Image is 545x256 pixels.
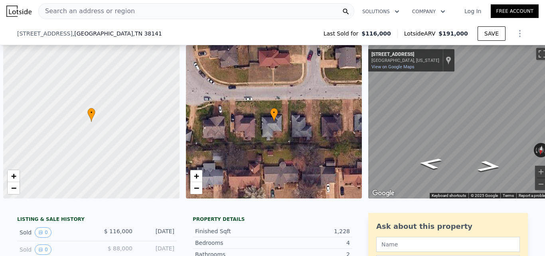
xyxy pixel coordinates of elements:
[371,64,415,69] a: View on Google Maps
[272,227,350,235] div: 1,228
[8,170,20,182] a: Zoom in
[471,193,498,198] span: © 2025 Google
[432,193,466,198] button: Keyboard shortcuts
[39,6,135,16] span: Search an address or region
[438,30,468,37] span: $191,000
[108,245,132,252] span: $ 88,000
[87,109,95,116] span: •
[35,244,51,255] button: View historical data
[190,182,202,194] a: Zoom out
[455,7,491,15] a: Log In
[270,109,278,116] span: •
[6,6,32,17] img: Lotside
[194,183,199,193] span: −
[272,239,350,247] div: 4
[270,108,278,122] div: •
[370,188,397,198] a: Open this area in Google Maps (opens a new window)
[370,188,397,198] img: Google
[371,58,439,63] div: [GEOGRAPHIC_DATA], [US_STATE]
[537,143,545,158] button: Reset the view
[376,221,520,232] div: Ask about this property
[104,228,132,234] span: $ 116,000
[404,30,438,38] span: Lotside ARV
[17,216,177,224] div: LISTING & SALE HISTORY
[133,30,162,37] span: , TN 38141
[11,171,16,181] span: +
[371,52,439,58] div: [STREET_ADDRESS]
[406,4,452,19] button: Company
[512,26,528,42] button: Show Options
[73,30,162,38] span: , [GEOGRAPHIC_DATA]
[478,26,506,41] button: SAVE
[409,155,451,172] path: Go East, Copper Valley Dr S
[195,227,272,235] div: Finished Sqft
[139,244,174,255] div: [DATE]
[376,237,520,252] input: Name
[534,143,538,157] button: Rotate counterclockwise
[468,158,511,175] path: Go West, Copper Valley Dr S
[8,182,20,194] a: Zoom out
[87,108,95,122] div: •
[17,30,73,38] span: [STREET_ADDRESS]
[324,30,362,38] span: Last Sold for
[190,170,202,182] a: Zoom in
[446,56,451,65] a: Show location on map
[361,30,391,38] span: $116,000
[139,227,174,238] div: [DATE]
[20,227,91,238] div: Sold
[195,239,272,247] div: Bedrooms
[194,171,199,181] span: +
[503,193,514,198] a: Terms (opens in new tab)
[20,244,91,255] div: Sold
[35,227,51,238] button: View historical data
[11,183,16,193] span: −
[193,216,352,222] div: Property details
[491,4,539,18] a: Free Account
[356,4,406,19] button: Solutions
